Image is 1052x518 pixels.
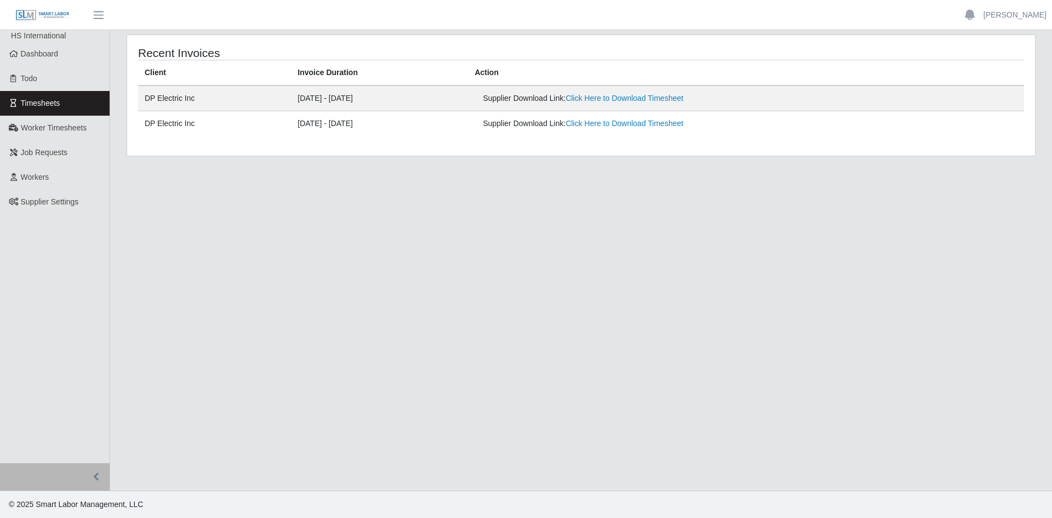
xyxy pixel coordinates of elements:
span: Workers [21,173,49,181]
h4: Recent Invoices [138,46,498,60]
td: [DATE] - [DATE] [291,86,468,111]
span: Supplier Settings [21,197,79,206]
a: [PERSON_NAME] [984,9,1047,21]
td: DP Electric Inc [138,111,291,136]
span: © 2025 Smart Labor Management, LLC [9,500,143,509]
span: Job Requests [21,148,68,157]
th: Invoice Duration [291,60,468,86]
span: Timesheets [21,99,60,107]
td: [DATE] - [DATE] [291,111,468,136]
div: Supplier Download Link: [483,118,828,129]
th: Action [468,60,1024,86]
a: Click Here to Download Timesheet [565,94,683,103]
span: Worker Timesheets [21,123,87,132]
img: SLM Logo [15,9,70,21]
td: DP Electric Inc [138,86,291,111]
span: Dashboard [21,49,59,58]
th: Client [138,60,291,86]
a: Click Here to Download Timesheet [565,119,683,128]
span: Todo [21,74,37,83]
span: HS International [11,31,66,40]
div: Supplier Download Link: [483,93,828,104]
